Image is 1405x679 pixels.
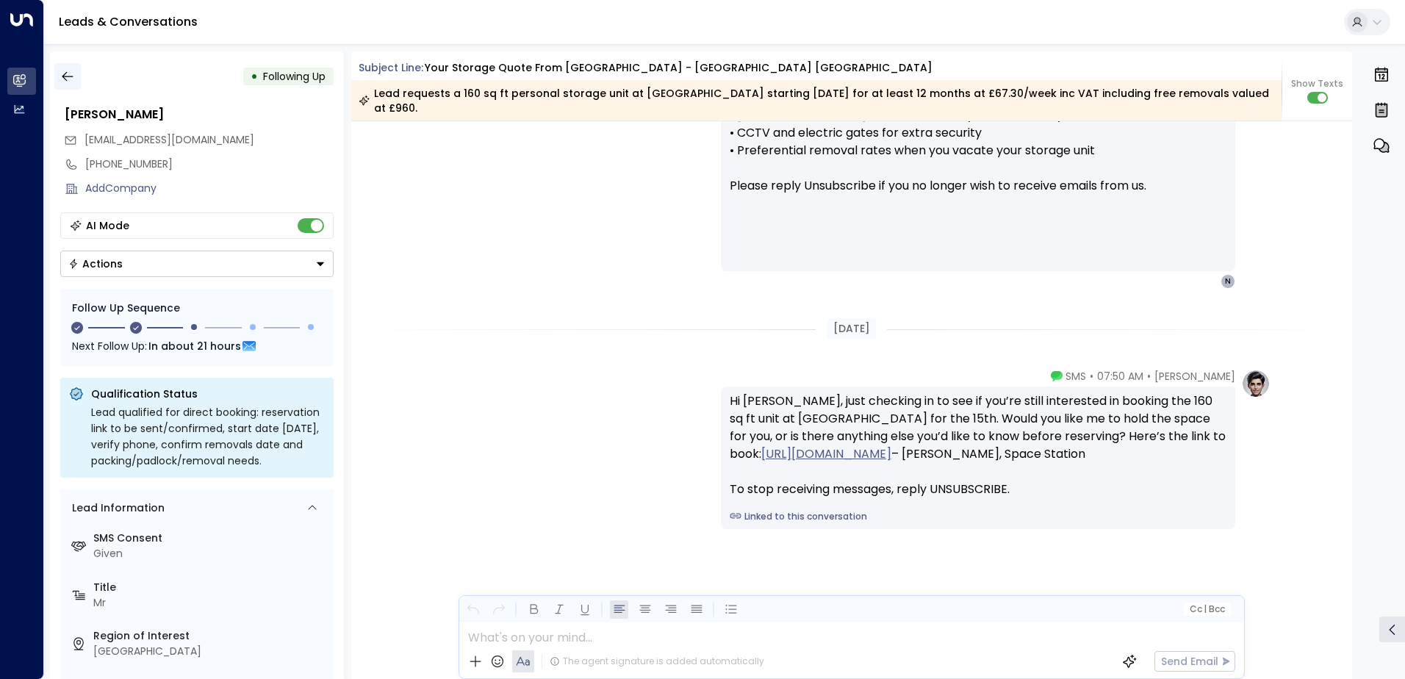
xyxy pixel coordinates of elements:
div: Given [93,546,328,561]
div: Actions [68,257,123,270]
button: Undo [464,600,482,619]
a: [URL][DOMAIN_NAME] [761,445,891,463]
div: N [1221,274,1235,289]
div: [DATE] [827,318,876,339]
span: [PERSON_NAME] [1154,369,1235,384]
span: • [1147,369,1151,384]
span: [EMAIL_ADDRESS][DOMAIN_NAME] [85,132,254,147]
div: Your storage quote from [GEOGRAPHIC_DATA] - [GEOGRAPHIC_DATA] [GEOGRAPHIC_DATA] [425,60,933,76]
label: Title [93,580,328,595]
div: [PHONE_NUMBER] [85,157,334,172]
span: Subject Line: [359,60,423,75]
a: Leads & Conversations [59,13,198,30]
div: Lead Information [67,500,165,516]
span: niall_lacey@hotmail.co.uk [85,132,254,148]
div: Mr [93,595,328,611]
div: The agent signature is added automatically [550,655,764,668]
div: Button group with a nested menu [60,251,334,277]
span: Following Up [263,69,326,84]
div: Lead requests a 160 sq ft personal storage unit at [GEOGRAPHIC_DATA] starting [DATE] for at least... [359,86,1273,115]
span: 07:50 AM [1097,369,1143,384]
div: AI Mode [86,218,129,233]
div: • [251,63,258,90]
div: AddCompany [85,181,334,196]
span: Show Texts [1291,77,1343,90]
label: Region of Interest [93,628,328,644]
span: Cc Bcc [1189,604,1224,614]
a: Linked to this conversation [730,510,1226,523]
div: Lead qualified for direct booking: reservation link to be sent/confirmed, start date [DATE], veri... [91,404,325,469]
div: [PERSON_NAME] [65,106,334,123]
button: Cc|Bcc [1183,603,1230,617]
span: | [1204,604,1207,614]
span: In about 21 hours [148,338,241,354]
button: Actions [60,251,334,277]
div: Follow Up Sequence [72,301,322,316]
button: Redo [489,600,508,619]
span: • [1090,369,1093,384]
label: SMS Consent [93,531,328,546]
div: Hi [PERSON_NAME], just checking in to see if you’re still interested in booking the 160 sq ft uni... [730,392,1226,498]
div: Next Follow Up: [72,338,322,354]
div: [GEOGRAPHIC_DATA] [93,644,328,659]
img: profile-logo.png [1241,369,1271,398]
span: SMS [1066,369,1086,384]
p: Qualification Status [91,387,325,401]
